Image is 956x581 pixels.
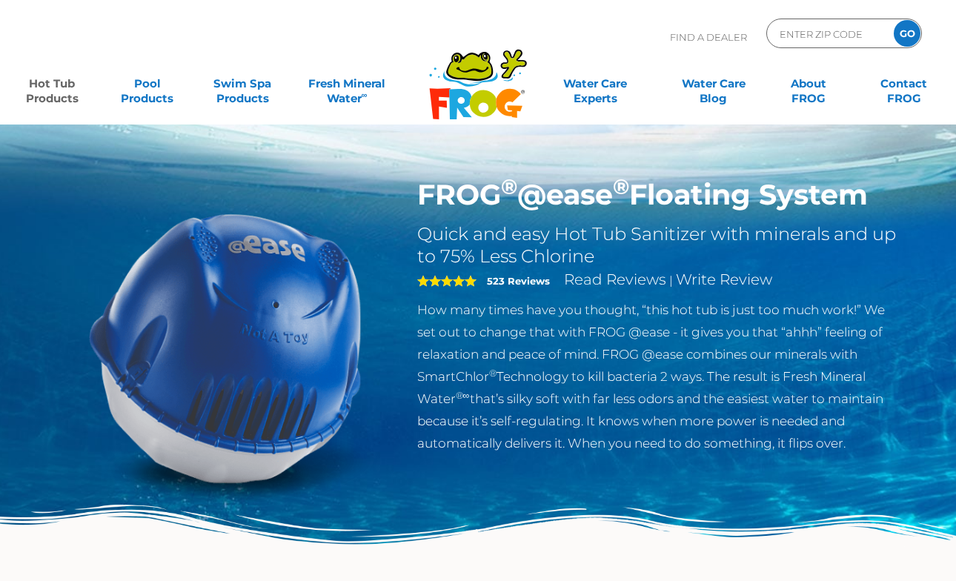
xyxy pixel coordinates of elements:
p: Find A Dealer [670,19,747,56]
a: Water CareExperts [535,69,656,99]
a: PoolProducts [110,69,185,99]
a: Write Review [676,270,772,288]
a: ContactFROG [867,69,941,99]
sup: ® [613,173,629,199]
a: Fresh MineralWater∞ [301,69,394,99]
h2: Quick and easy Hot Tub Sanitizer with minerals and up to 75% Less Chlorine [417,223,901,268]
span: 5 [417,275,477,287]
a: Read Reviews [564,270,666,288]
a: Hot TubProducts [15,69,89,99]
strong: 523 Reviews [487,275,550,287]
sup: ® [489,368,497,379]
sup: ® [501,173,517,199]
sup: ®∞ [456,390,470,401]
p: How many times have you thought, “this hot tub is just too much work!” We set out to change that ... [417,299,901,454]
img: Frog Products Logo [421,30,535,120]
a: AboutFROG [771,69,846,99]
a: Swim SpaProducts [205,69,279,99]
img: hot-tub-product-atease-system.png [56,178,395,517]
sup: ∞ [362,90,368,100]
input: GO [894,20,920,47]
a: Water CareBlog [677,69,751,99]
h1: FROG @ease Floating System [417,178,901,212]
span: | [669,273,673,288]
